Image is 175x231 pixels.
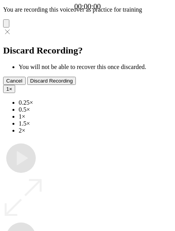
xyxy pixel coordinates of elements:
button: Cancel [3,77,26,85]
button: 1× [3,85,15,93]
li: 1.5× [19,120,172,127]
span: 1 [6,86,9,92]
h2: Discard Recording? [3,45,172,56]
a: 00:00:00 [74,2,101,11]
li: 2× [19,127,172,134]
li: You will not be able to recover this once discarded. [19,64,172,71]
p: You are recording this voiceover as practice for training [3,6,172,13]
li: 0.25× [19,99,172,106]
li: 1× [19,113,172,120]
button: Discard Recording [27,77,76,85]
li: 0.5× [19,106,172,113]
